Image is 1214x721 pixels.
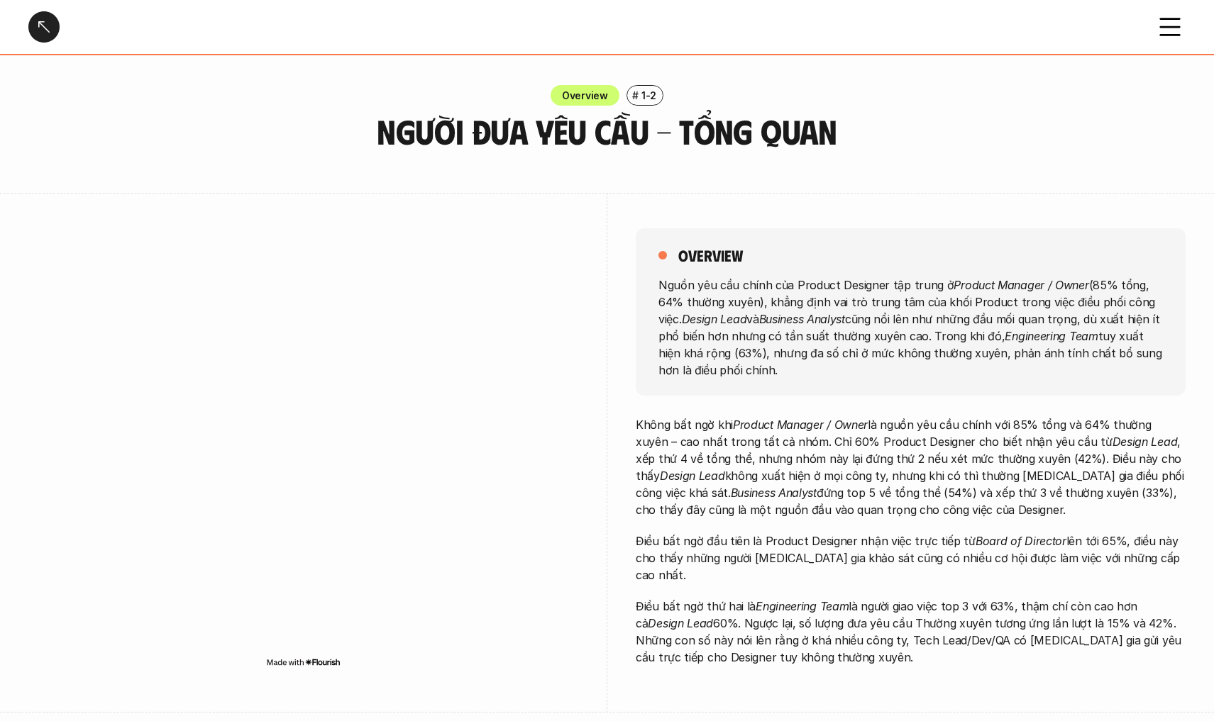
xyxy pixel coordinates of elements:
p: Không bất ngờ khi là nguồn yêu cầu chính với 85% tổng và 64% thường xuyên – cao nhất trong tất cả... [636,416,1186,518]
em: Engineering Team [1005,328,1098,342]
h6: # [632,90,639,101]
p: Điều bất ngờ thứ hai là là người giao việc top 3 với 63%, thậm chí còn cao hơn cả 60%. Ngược lại,... [636,598,1186,666]
em: Business Analyst [731,486,817,500]
p: Overview [562,88,608,103]
em: Product Manager / Owner [954,277,1088,291]
em: Design Lead [648,616,713,630]
img: Made with Flourish [266,656,341,668]
iframe: Interactive or visual content [28,228,578,654]
em: Board of Director [976,534,1066,548]
em: Product Manager / Owner [733,418,868,432]
em: Design Lead [660,469,725,483]
p: Điều bất ngờ đầu tiên là Product Designer nhận việc trực tiếp từ lên tới 65%, điều này cho thấy n... [636,532,1186,583]
em: Design Lead [1113,435,1178,449]
em: Design Lead [682,311,747,325]
em: Engineering Team [756,599,849,613]
em: Business Analyst [759,311,845,325]
h5: overview [678,245,743,265]
p: 1-2 [641,88,656,103]
h3: Người đưa yêu cầu - Tổng quan [306,113,909,150]
p: Nguồn yêu cầu chính của Product Designer tập trung ở (85% tổng, 64% thường xuyên), khẳng định vai... [658,276,1163,378]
